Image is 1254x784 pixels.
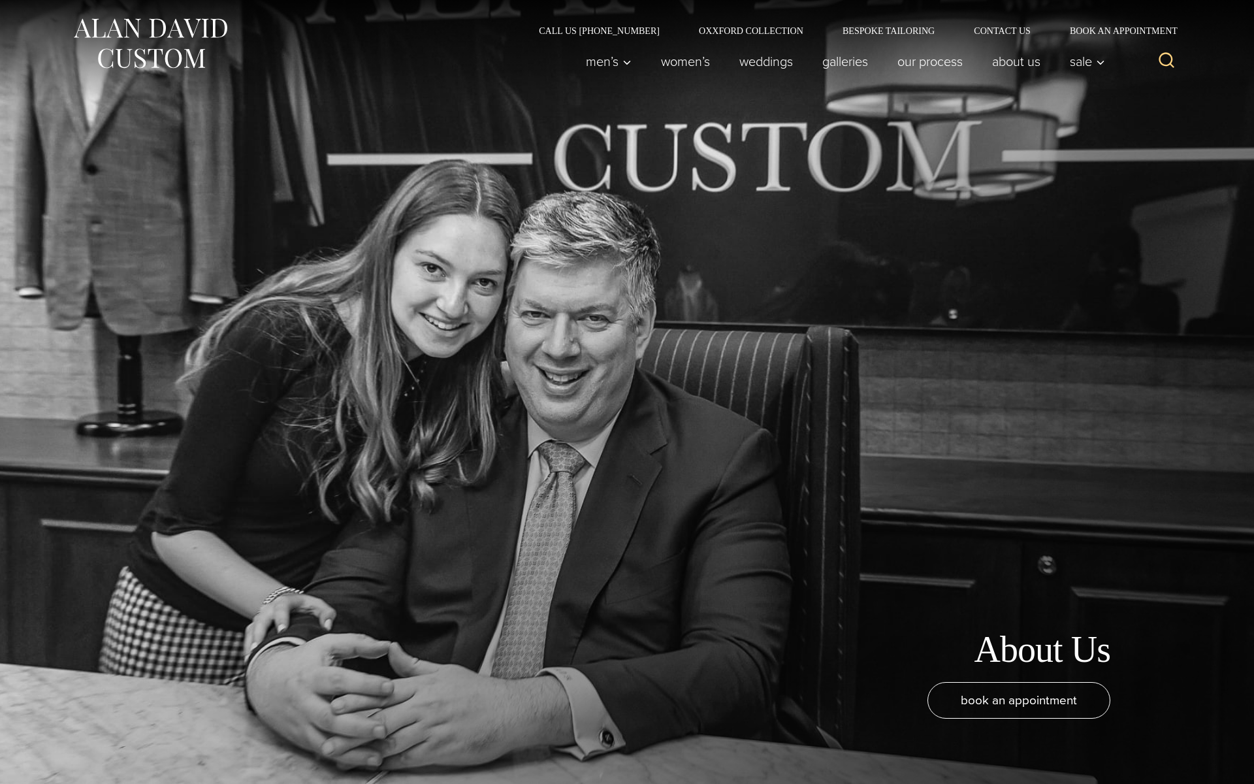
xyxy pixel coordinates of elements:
span: Men’s [586,55,632,68]
a: Galleries [808,48,883,74]
span: Sale [1070,55,1105,68]
span: book an appointment [961,691,1077,710]
button: View Search Form [1151,46,1182,77]
a: About Us [978,48,1055,74]
a: Bespoke Tailoring [823,26,954,35]
img: Alan David Custom [72,14,229,73]
a: weddings [725,48,808,74]
nav: Primary Navigation [571,48,1112,74]
nav: Secondary Navigation [519,26,1182,35]
a: Call Us [PHONE_NUMBER] [519,26,679,35]
a: book an appointment [927,682,1110,719]
a: Contact Us [954,26,1050,35]
a: Our Process [883,48,978,74]
a: Women’s [647,48,725,74]
h1: About Us [974,628,1110,672]
a: Oxxford Collection [679,26,823,35]
a: Book an Appointment [1050,26,1182,35]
